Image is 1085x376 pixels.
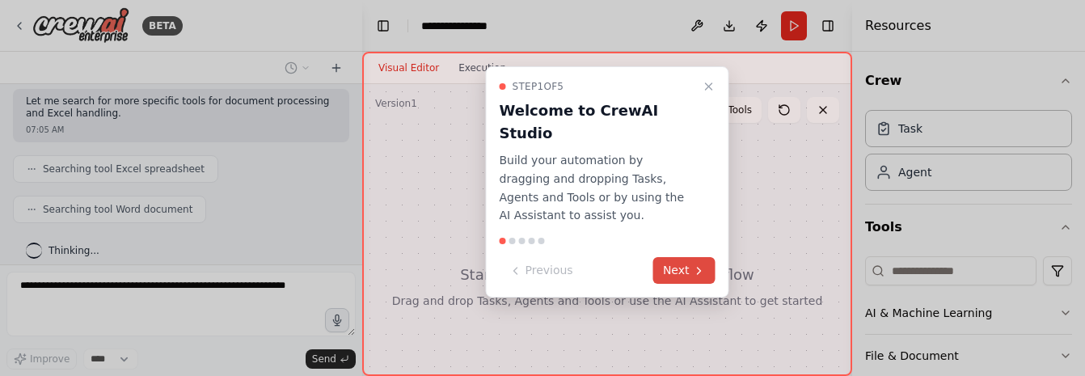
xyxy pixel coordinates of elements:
[500,99,696,145] h3: Welcome to CrewAI Studio
[699,77,719,96] button: Close walkthrough
[500,151,696,225] p: Build your automation by dragging and dropping Tasks, Agents and Tools or by using the AI Assista...
[653,257,716,284] button: Next
[372,15,395,37] button: Hide left sidebar
[500,257,583,284] button: Previous
[513,80,564,93] span: Step 1 of 5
